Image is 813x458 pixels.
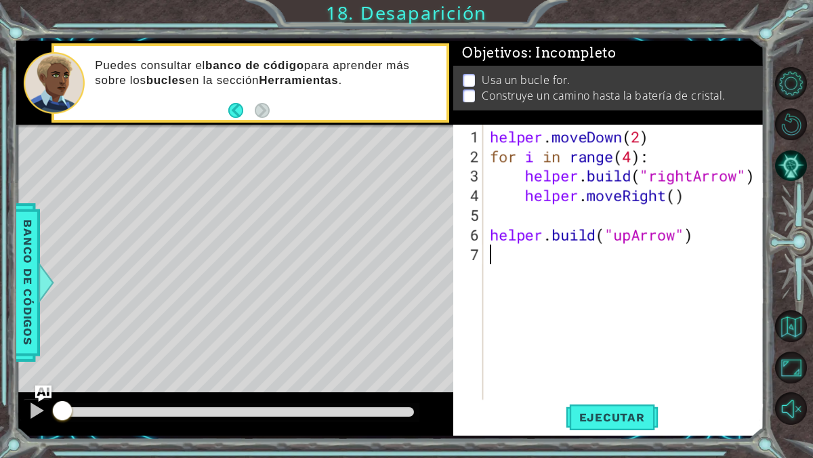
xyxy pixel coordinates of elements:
[146,74,186,87] strong: bucles
[566,402,659,433] button: Shift+Enter: Ejecutar el código.
[17,212,39,352] span: Banco de códigos
[205,59,304,72] strong: banco de código
[456,186,483,205] div: 4
[456,245,483,264] div: 7
[775,352,807,383] button: Maximizar navegador
[456,146,483,166] div: 2
[228,103,255,118] button: Back
[23,398,50,426] button: ⌘ + P: Pause
[775,67,807,99] button: Opciones de nivel
[775,392,807,424] button: Sonido encendido
[775,310,807,342] button: Volver al mapa
[255,103,270,118] button: Next
[775,150,807,182] button: Pista IA
[566,411,659,424] span: Ejecutar
[95,58,437,88] p: Puedes consultar el para aprender más sobre los en la sección .
[482,88,725,103] p: Construye un camino hasta la batería de cristal.
[482,72,570,87] p: Usa un bucle for.
[776,306,813,347] a: Volver al mapa
[775,108,807,140] button: Reiniciar nivel
[456,166,483,186] div: 3
[528,45,617,61] span: : Incompleto
[462,45,617,62] span: Objetivos
[35,386,51,402] button: Ask AI
[259,74,338,87] strong: Herramientas
[456,225,483,245] div: 6
[456,205,483,225] div: 5
[456,127,483,146] div: 1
